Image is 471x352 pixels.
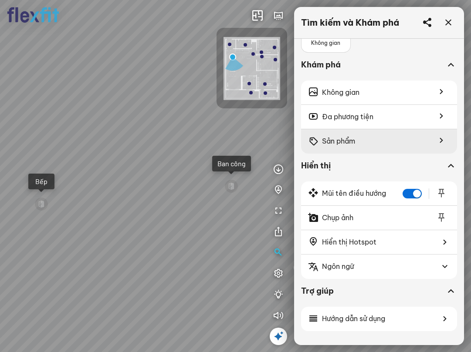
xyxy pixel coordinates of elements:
[322,237,376,248] span: Hiển thị Hotspot
[322,212,353,223] span: Chụp ảnh
[224,37,280,100] img: Flexfit_Apt1_M__JKL4XAWR2ATG_large.png
[301,286,445,296] div: Trợ giúp
[301,60,457,80] div: Khám phá
[217,159,246,168] div: Ban công
[301,60,445,70] div: Khám phá
[322,188,386,199] span: Mũi tên điều hướng
[7,7,59,23] img: logo
[322,111,373,122] span: Đa phương tiện
[301,161,457,181] div: Hiển thị
[322,136,355,147] span: Sản phẩm
[322,261,354,272] span: Ngôn ngữ
[301,17,399,28] div: Tìm kiếm và Khám phá
[322,87,359,98] span: Không gian
[301,161,445,171] div: Hiển thị
[301,286,457,307] div: Trợ giúp
[322,313,385,324] span: Hướng dẫn sử dụng
[34,177,49,186] div: Bếp
[311,39,340,47] span: Không gian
